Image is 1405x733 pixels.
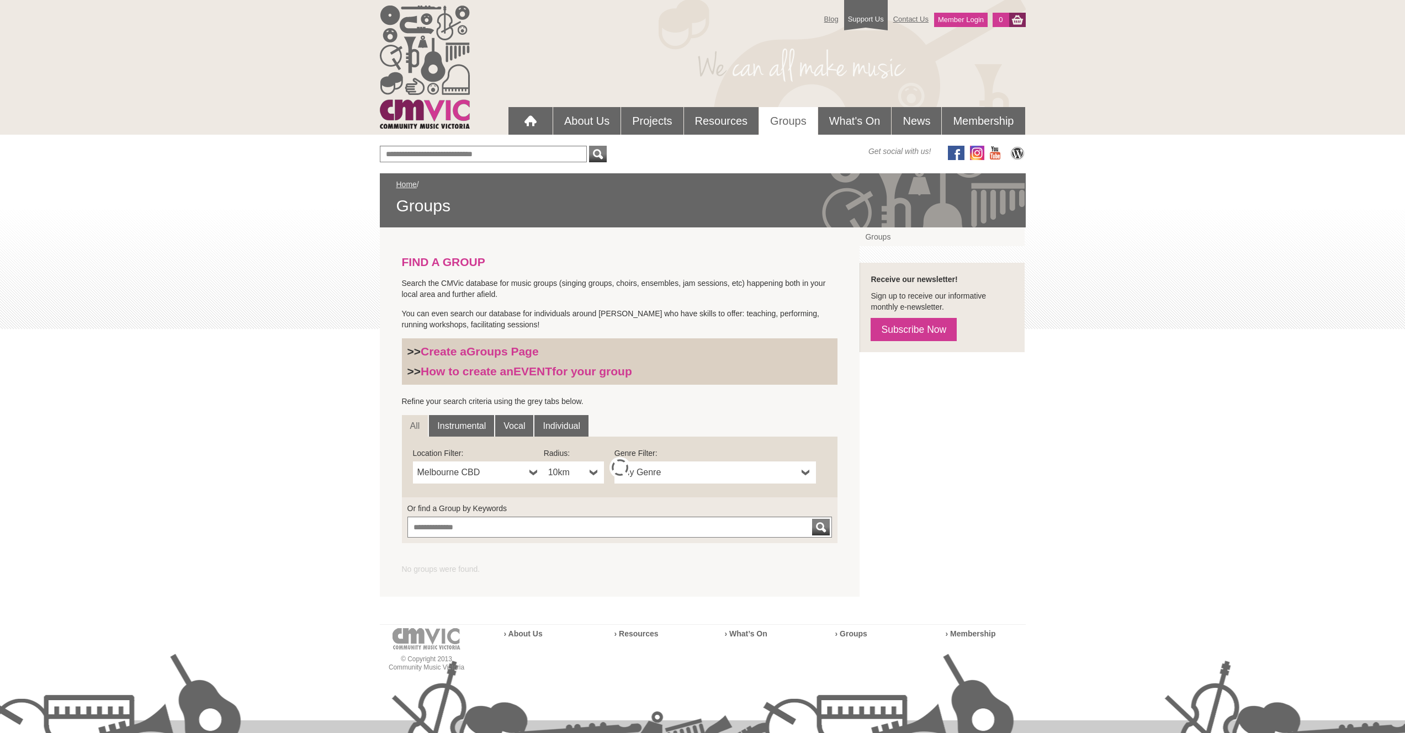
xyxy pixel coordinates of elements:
ul: No groups were found. [402,564,838,575]
h3: >> [407,364,833,379]
a: › Resources [614,629,659,638]
label: Genre Filter: [614,448,816,459]
a: Member Login [934,13,988,27]
strong: FIND A GROUP [402,256,485,268]
a: Blog [819,9,844,29]
p: Search the CMVic database for music groups (singing groups, choirs, ensembles, jam sessions, etc)... [402,278,838,300]
a: Create aGroups Page [421,345,539,358]
h3: >> [407,344,833,359]
span: Get social with us! [868,146,931,157]
span: Any Genre [619,466,797,479]
span: 10km [548,466,585,479]
a: Any Genre [614,461,816,484]
a: Vocal [495,415,533,437]
a: Contact Us [888,9,934,29]
a: All [402,415,428,437]
a: Resources [684,107,759,135]
span: Melbourne CBD [417,466,525,479]
strong: EVENT [513,365,552,378]
strong: Groups Page [466,345,539,358]
a: › Membership [946,629,996,638]
img: cmvic-logo-footer.png [393,628,460,650]
a: 10km [544,461,604,484]
a: Groups [860,227,1025,246]
a: News [892,107,941,135]
label: Or find a Group by Keywords [407,503,833,514]
a: › What’s On [725,629,767,638]
label: Radius: [544,448,604,459]
a: Groups [759,107,818,135]
img: cmvic_logo.png [380,6,470,129]
div: / [396,179,1009,216]
a: What's On [818,107,892,135]
p: © Copyright 2013 Community Music Victoria [380,655,474,672]
img: CMVic Blog [1009,146,1026,160]
a: Subscribe Now [871,318,957,341]
p: Refine your search criteria using the grey tabs below. [402,396,838,407]
label: Location Filter: [413,448,544,459]
a: Projects [621,107,683,135]
a: › About Us [504,629,543,638]
strong: Receive our newsletter! [871,275,957,284]
span: Groups [396,195,1009,216]
img: icon-instagram.png [970,146,984,160]
a: Instrumental [429,415,494,437]
a: How to create anEVENTfor your group [421,365,632,378]
a: › Groups [835,629,867,638]
a: 0 [993,13,1009,27]
a: Home [396,180,417,189]
a: Melbourne CBD [413,461,544,484]
a: Membership [942,107,1025,135]
p: Sign up to receive our informative monthly e-newsletter. [871,290,1014,312]
a: About Us [553,107,621,135]
p: You can even search our database for individuals around [PERSON_NAME] who have skills to offer: t... [402,308,838,330]
a: Individual [534,415,588,437]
